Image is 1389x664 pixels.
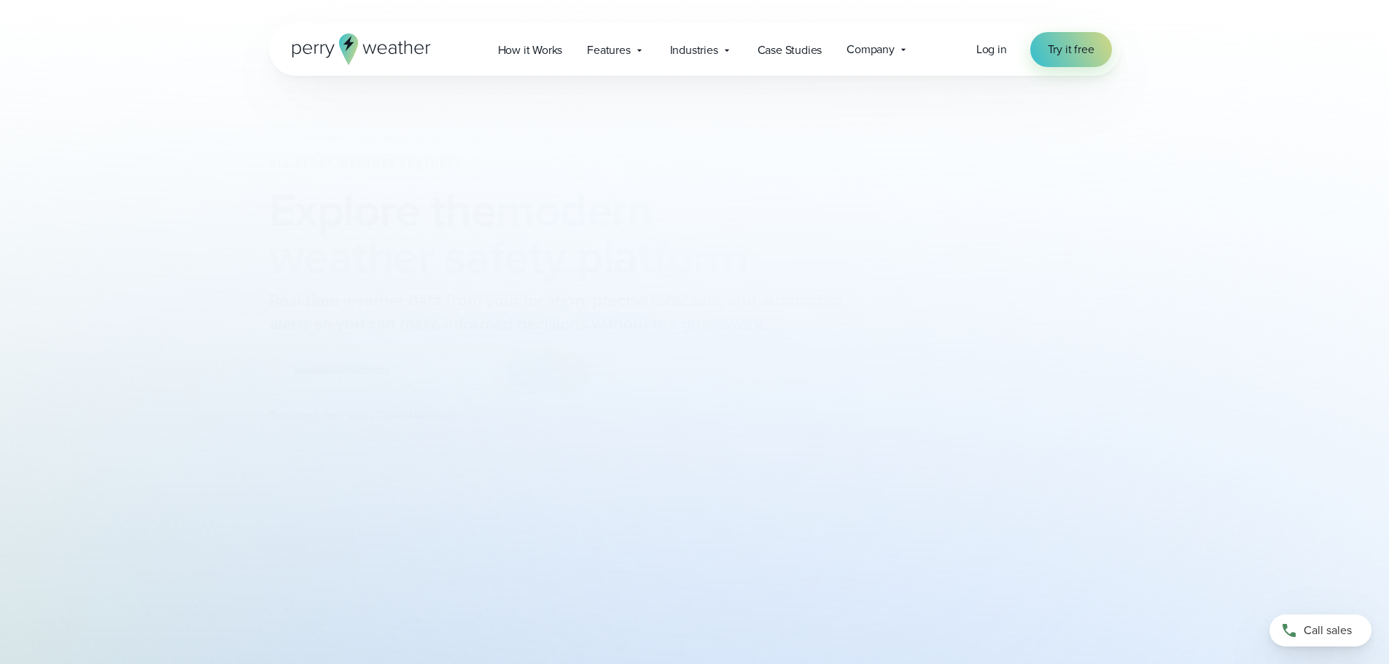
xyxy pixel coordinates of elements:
[1269,614,1372,647] a: Call sales
[1304,622,1352,639] span: Call sales
[498,42,563,59] span: How it Works
[976,41,1007,58] a: Log in
[486,35,575,65] a: How it Works
[1030,32,1112,67] a: Try it free
[670,42,718,59] span: Industries
[745,35,835,65] a: Case Studies
[847,41,895,58] span: Company
[758,42,822,59] span: Case Studies
[1048,41,1094,58] span: Try it free
[587,42,630,59] span: Features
